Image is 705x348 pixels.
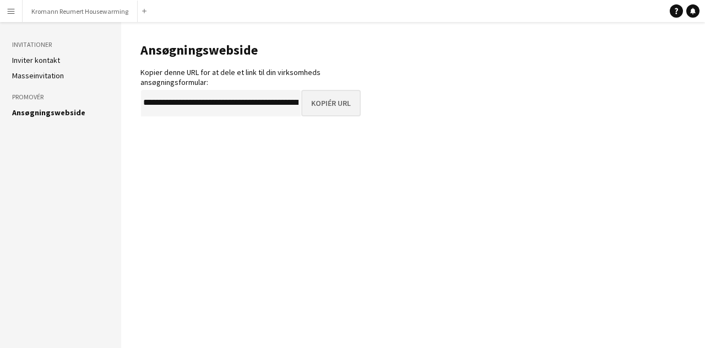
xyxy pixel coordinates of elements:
[12,92,109,102] h3: Promovér
[12,40,109,50] h3: Invitationer
[23,1,138,22] button: Kromann Reumert Housewarming
[12,55,60,65] a: Inviter kontakt
[140,42,361,58] h1: Ansøgningswebside
[140,67,361,87] div: Kopier denne URL for at dele et link til din virksomheds ansøgningsformular:
[12,108,85,117] a: Ansøgningswebside
[301,90,361,116] button: Kopiér URL
[12,71,64,81] a: Masseinvitation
